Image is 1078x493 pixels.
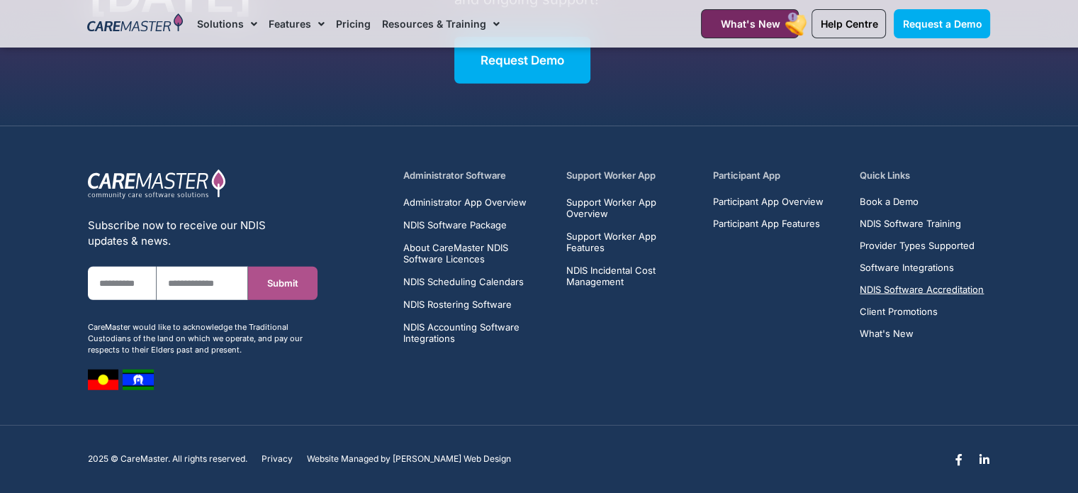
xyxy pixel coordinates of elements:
[88,370,118,390] img: image 7
[713,169,843,182] h5: Participant App
[860,169,990,182] h5: Quick Links
[860,306,984,317] a: Client Promotions
[812,9,886,38] a: Help Centre
[123,370,154,390] img: image 8
[403,219,507,231] span: NDIS Software Package
[860,262,984,273] a: Software Integrations
[566,196,697,219] a: Support Worker App Overview
[403,169,550,182] h5: Administrator Software
[902,18,982,30] span: Request a Demo
[860,196,984,207] a: Book a Demo
[894,9,990,38] a: Request a Demo
[566,265,697,287] a: NDIS Incidental Cost Management
[860,240,975,251] span: Provider Types Supported
[403,196,550,208] a: Administrator App Overview
[860,328,914,339] span: What's New
[720,18,780,30] span: What's New
[713,196,824,207] a: Participant App Overview
[713,218,820,229] span: Participant App Features
[393,454,511,464] a: [PERSON_NAME] Web Design
[87,13,183,35] img: CareMaster Logo
[88,267,318,314] form: New Form
[701,9,799,38] a: What's New
[860,218,961,229] span: NDIS Software Training
[860,328,984,339] a: What's New
[403,299,550,310] a: NDIS Rostering Software
[403,276,524,287] span: NDIS Scheduling Calendars
[88,218,318,249] div: Subscribe now to receive our NDIS updates & news.
[713,218,824,229] a: Participant App Features
[403,196,527,208] span: Administrator App Overview
[860,306,938,317] span: Client Promotions
[566,231,697,253] a: Support Worker App Features
[481,53,564,67] span: Request Demo
[307,454,391,464] span: Website Managed by
[860,240,984,251] a: Provider Types Supported
[860,284,984,295] a: NDIS Software Accreditation
[820,18,877,30] span: Help Centre
[403,276,550,287] a: NDIS Scheduling Calendars
[88,169,226,200] img: CareMaster Logo Part
[88,321,318,355] div: CareMaster would like to acknowledge the Traditional Custodians of the land on which we operate, ...
[88,454,247,464] p: 2025 © CareMaster. All rights reserved.
[262,454,293,464] a: Privacy
[860,196,919,207] span: Book a Demo
[403,299,512,310] span: NDIS Rostering Software
[248,267,317,300] button: Submit
[267,278,298,289] span: Submit
[454,37,590,84] a: Request Demo
[403,242,550,265] a: About CareMaster NDIS Software Licences
[403,219,550,231] a: NDIS Software Package
[403,321,550,344] a: NDIS Accounting Software Integrations
[566,169,697,182] h5: Support Worker App
[860,262,954,273] span: Software Integrations
[860,218,984,229] a: NDIS Software Training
